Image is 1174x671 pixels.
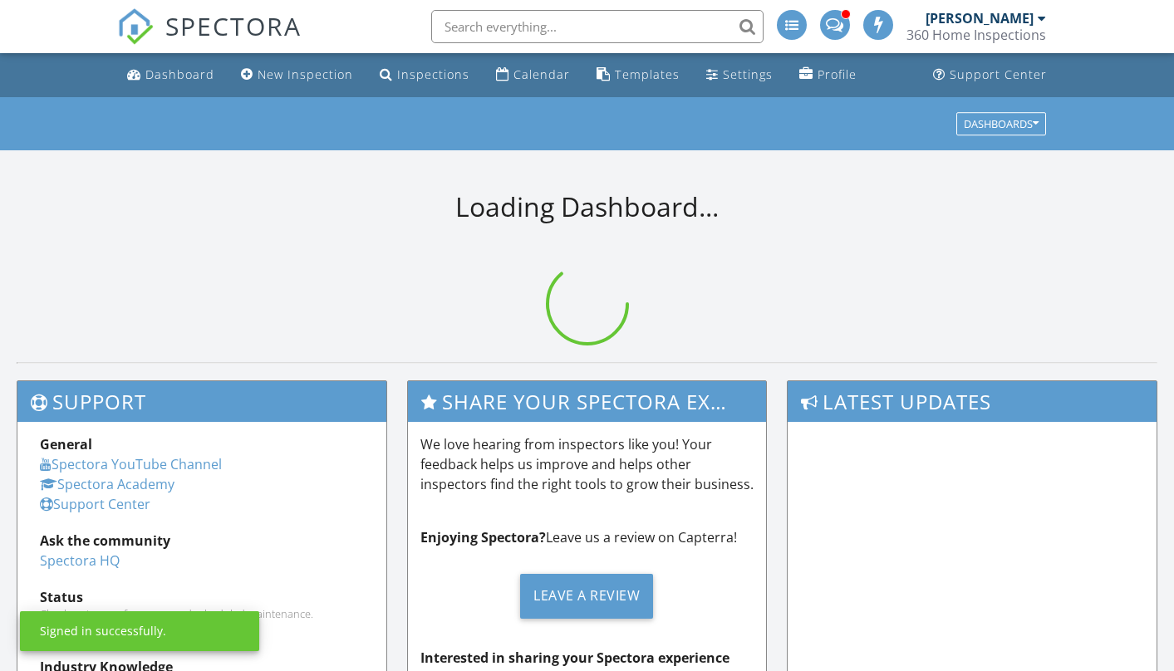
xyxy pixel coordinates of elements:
[926,10,1034,27] div: [PERSON_NAME]
[723,66,773,82] div: Settings
[420,527,754,547] p: Leave us a review on Capterra!
[964,118,1039,130] div: Dashboards
[950,66,1047,82] div: Support Center
[40,623,166,639] div: Signed in successfully.
[234,60,360,91] a: New Inspection
[431,10,764,43] input: Search everything...
[40,435,92,453] strong: General
[818,66,857,82] div: Profile
[926,60,1054,91] a: Support Center
[408,381,767,422] h3: Share Your Spectora Experience
[40,607,364,620] div: Check system performance and scheduled maintenance.
[117,8,154,45] img: The Best Home Inspection Software - Spectora
[700,60,779,91] a: Settings
[788,381,1157,422] h3: Latest Updates
[40,551,120,570] a: Spectora HQ
[373,60,476,91] a: Inspections
[40,531,364,551] div: Ask the community
[520,574,653,619] div: Leave a Review
[258,66,353,82] div: New Inspection
[40,475,174,493] a: Spectora Academy
[165,8,302,43] span: SPECTORA
[40,495,150,513] a: Support Center
[793,60,863,91] a: Profile
[420,528,546,546] strong: Enjoying Spectora?
[397,66,469,82] div: Inspections
[420,434,754,494] p: We love hearing from inspectors like you! Your feedback helps us improve and helps other inspecto...
[615,66,680,82] div: Templates
[489,60,577,91] a: Calendar
[513,66,570,82] div: Calendar
[145,66,214,82] div: Dashboard
[17,381,386,422] h3: Support
[590,60,686,91] a: Templates
[40,455,222,473] a: Spectora YouTube Channel
[956,112,1046,135] button: Dashboards
[420,561,754,631] a: Leave a Review
[906,27,1046,43] div: 360 Home Inspections
[120,60,221,91] a: Dashboard
[40,587,364,607] div: Status
[117,22,302,57] a: SPECTORA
